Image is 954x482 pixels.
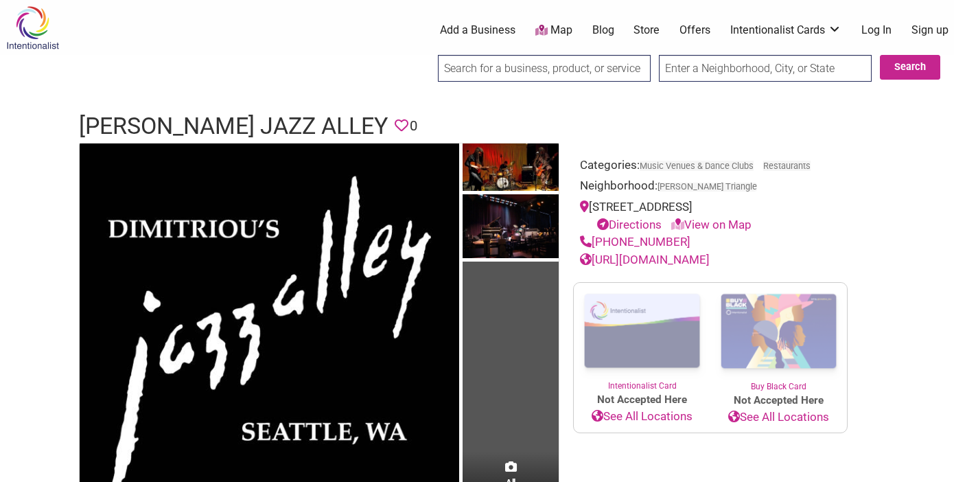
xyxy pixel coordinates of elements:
h1: [PERSON_NAME] Jazz Alley [79,110,388,143]
input: Enter a Neighborhood, City, or State [659,55,872,82]
a: Add a Business [440,23,515,38]
a: Blog [592,23,614,38]
span: Not Accepted Here [710,393,847,409]
a: Restaurants [763,161,811,171]
a: Offers [679,23,710,38]
a: Buy Black Card [710,283,847,393]
img: Buy Black Card [710,283,847,380]
a: Map [535,23,572,38]
a: See All Locations [574,408,710,426]
div: Neighborhood: [580,177,841,198]
a: Directions [597,218,662,231]
input: Search for a business, product, or service [438,55,651,82]
span: Not Accepted Here [574,392,710,408]
a: Store [633,23,660,38]
a: Sign up [911,23,949,38]
a: Music Venues & Dance Clubs [640,161,754,171]
button: Search [880,55,940,80]
a: [PHONE_NUMBER] [580,235,690,249]
span: [PERSON_NAME] Triangle [658,183,757,192]
div: [STREET_ADDRESS] [580,198,841,233]
a: See All Locations [710,409,847,426]
span: 0 [410,115,417,137]
img: Intentionalist Card [574,283,710,380]
a: Intentionalist Card [574,283,710,392]
a: Intentionalist Cards [730,23,841,38]
div: Categories: [580,157,841,178]
a: Log In [861,23,892,38]
a: View on Map [671,218,752,231]
a: [URL][DOMAIN_NAME] [580,253,710,266]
